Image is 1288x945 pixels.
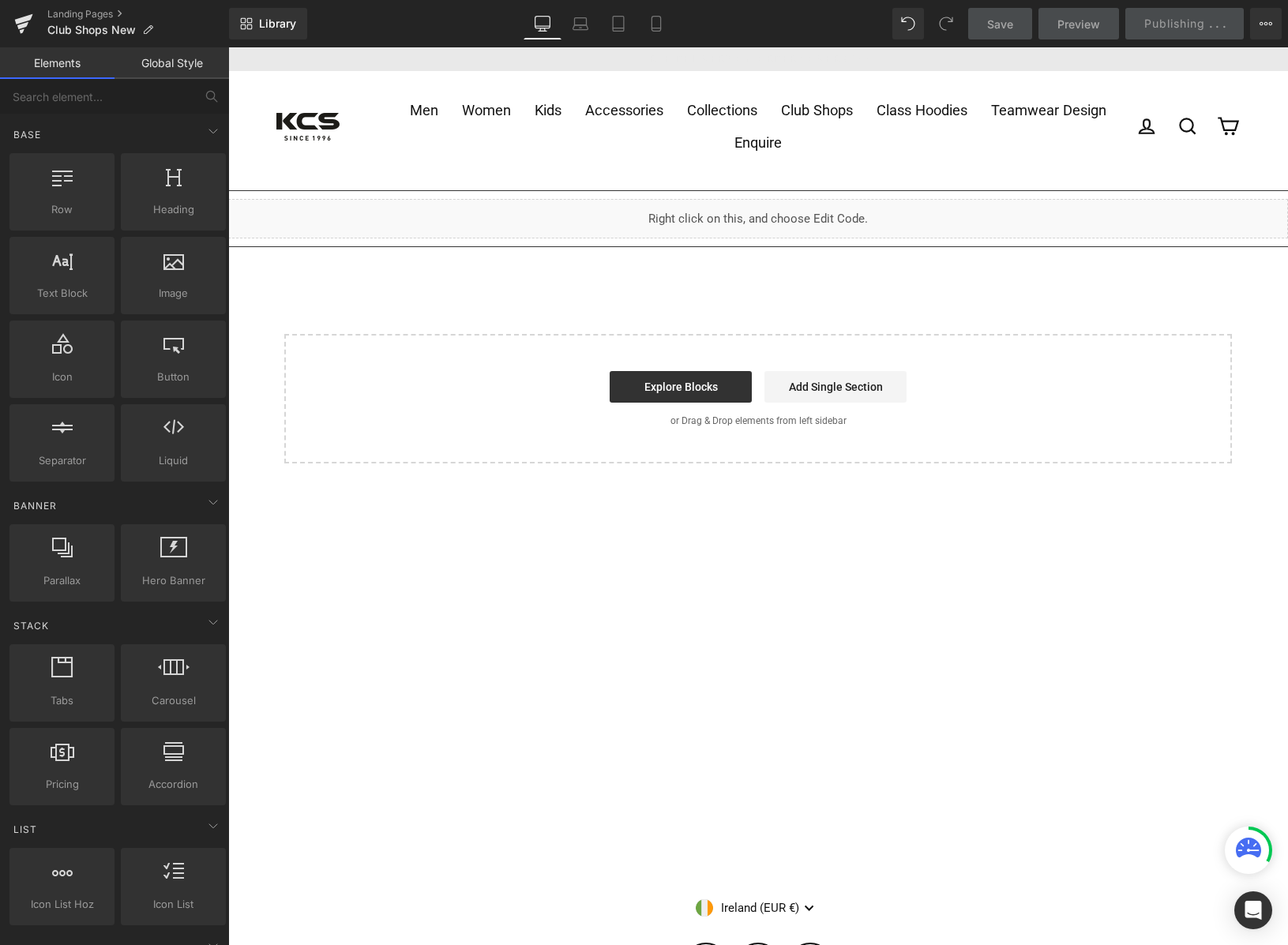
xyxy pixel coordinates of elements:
span: Club Shops New [47,24,136,36]
span: Save [987,16,1013,32]
span: Icon [14,369,110,385]
div: Open Intercom Messenger [1234,891,1272,929]
span: Banner [12,498,58,513]
a: Landing Pages [47,8,229,21]
span: Image [126,285,221,302]
button: Ireland (EUR €) [467,846,592,876]
span: Row [14,201,110,218]
span: Icon List [126,896,221,913]
span: Icon List Hoz [14,896,110,913]
span: Library [259,17,296,31]
span: Button [126,369,221,385]
button: Redo [930,8,962,39]
span: List [12,822,39,837]
span: Tabs [14,692,110,709]
span: Ireland (EUR €) [485,853,571,869]
a: Laptop [561,8,599,39]
span: Heading [126,201,221,218]
span: Pricing [14,776,110,793]
span: Stack [12,618,51,633]
a: Explore Blocks [381,324,524,355]
a: Class Hoodies [636,47,751,80]
span: Accordion [126,776,221,793]
img: KCS [48,66,111,93]
a: Men [170,47,222,80]
span: Base [12,127,43,142]
a: Add Single Section [536,324,678,355]
a: Mobile [637,8,675,39]
span: Text Block [14,285,110,302]
a: New Library [229,8,307,39]
a: Desktop [524,8,561,39]
span: Carousel [126,692,221,709]
a: Enquire [494,79,565,111]
a: Teamwear Design [751,47,890,80]
p: or Drag & Drop elements from left sidebar [81,368,978,379]
span: Parallax [14,572,110,589]
span: Preview [1057,16,1100,32]
a: Preview [1038,8,1119,39]
span: Liquid [126,452,221,469]
a: Accessories [345,47,447,80]
div: Primary [151,47,909,111]
button: More [1250,8,1282,39]
a: Global Style [115,47,229,79]
a: Tablet [599,8,637,39]
span: Separator [14,452,110,469]
span: Hero Banner [126,572,221,589]
a: Women [222,47,295,80]
a: Club Shops [541,47,636,80]
a: Collections [447,47,541,80]
button: Undo [892,8,924,39]
a: Kids [295,47,345,80]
